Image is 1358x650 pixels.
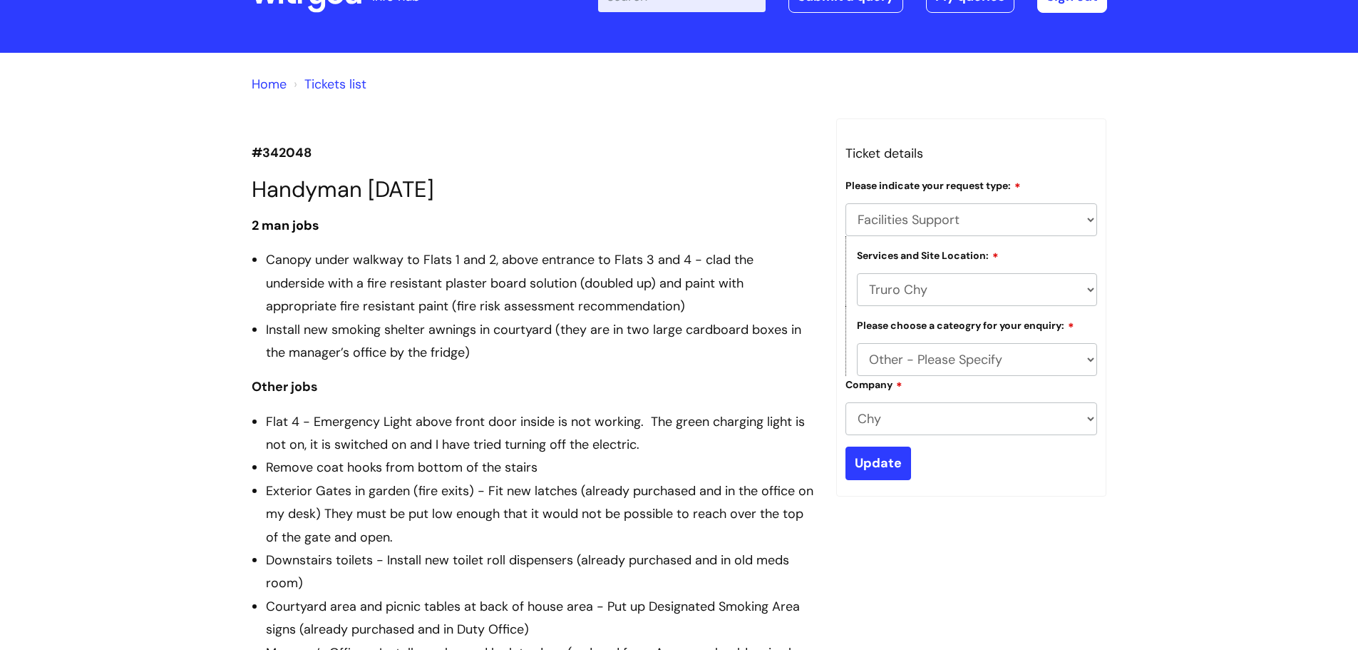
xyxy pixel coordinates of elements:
[252,76,287,93] a: Home
[266,552,793,591] span: Downstairs toilets - Install new toilet roll dispensers (already purchased and in old meds room)
[304,76,366,93] a: Tickets list
[857,248,999,262] label: Services and Site Location:
[266,321,805,361] span: Install new smoking shelter awnings in courtyard (they are in two large cardboard boxes in the ma...
[266,482,817,546] span: Exterior Gates in garden (fire exits) - Fit new latches (already purchased and in the office on m...
[266,413,808,453] span: Flat 4 - Emergency Light above front door inside is not working. The green charging light is not ...
[252,378,318,395] span: Other jobs
[857,318,1074,332] label: Please choose a cateogry for your enquiry:
[266,598,803,638] span: Courtyard area and picnic tables at back of house area - Put up Designated Smoking Area signs (al...
[266,251,757,315] span: Canopy under walkway to Flats 1 and 2, above entrance to Flats 3 and 4 - clad the underside with ...
[266,459,537,476] span: Remove coat hooks from bottom of the stairs
[845,377,902,391] label: Company
[845,142,1098,165] h3: Ticket details
[252,141,815,164] p: #342048
[290,73,366,96] li: Tickets list
[252,73,287,96] li: Solution home
[252,217,319,234] span: 2 man jobs
[845,178,1021,192] label: Please indicate your request type:
[845,447,911,479] input: Update
[252,176,815,203] h1: Handyman [DATE]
